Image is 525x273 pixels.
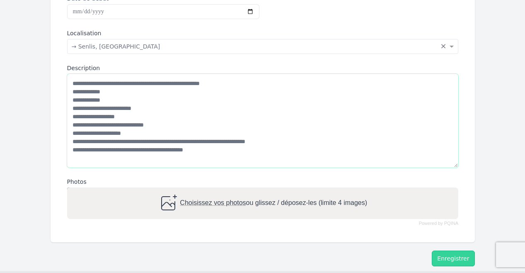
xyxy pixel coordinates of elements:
[440,42,448,51] span: Clear all
[67,64,458,72] label: Description
[67,178,458,186] label: Photos
[419,222,458,225] a: Powered by PQINA
[158,193,367,213] div: ou glissez / déposez-les (limite 4 images)
[432,251,474,266] button: Enregistrer
[180,200,246,207] span: Choisissez vos photos
[67,29,458,37] label: Localisation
